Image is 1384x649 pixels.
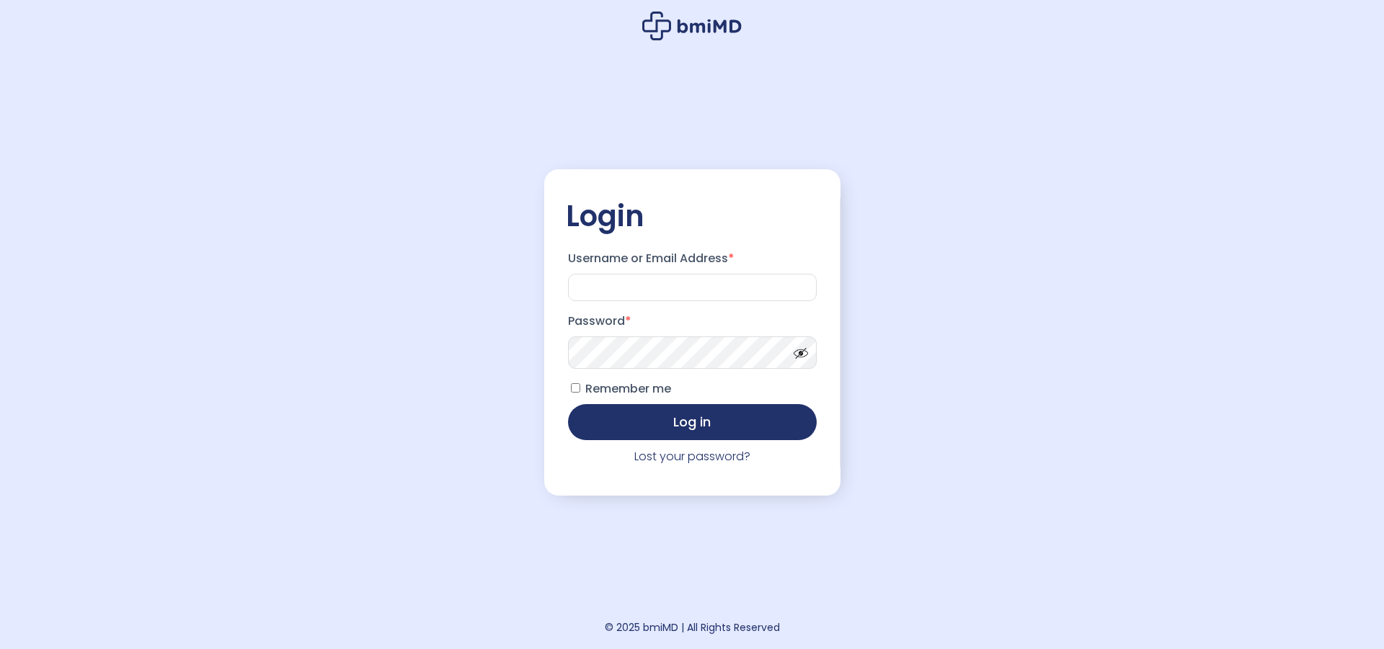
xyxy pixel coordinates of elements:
input: Remember me [571,383,580,393]
button: Log in [568,404,817,440]
label: Password [568,310,817,333]
h2: Login [566,198,819,234]
div: © 2025 bmiMD | All Rights Reserved [605,617,780,637]
a: Lost your password? [634,448,750,465]
span: Remember me [585,380,671,397]
label: Username or Email Address [568,247,817,270]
